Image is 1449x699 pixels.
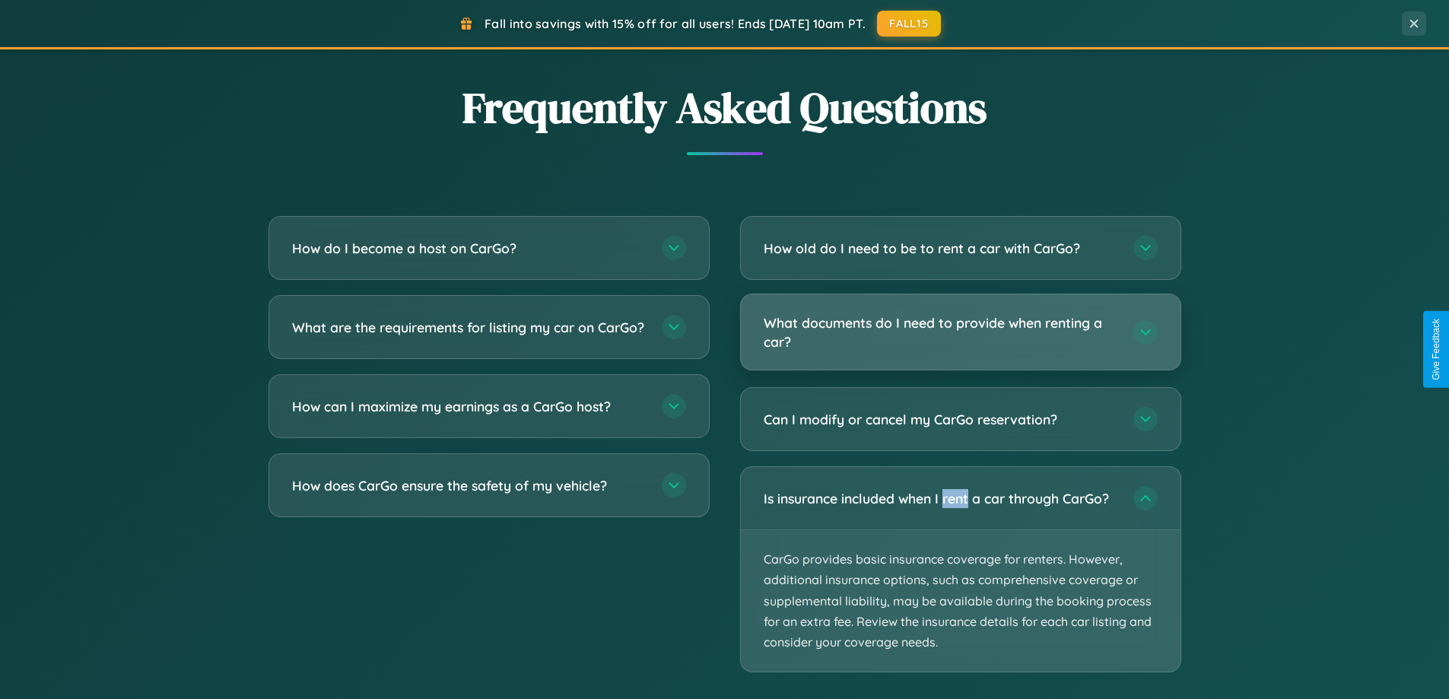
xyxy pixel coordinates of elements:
[877,11,941,37] button: FALL15
[292,397,647,416] h3: How can I maximize my earnings as a CarGo host?
[764,410,1118,429] h3: Can I modify or cancel my CarGo reservation?
[269,78,1181,137] h2: Frequently Asked Questions
[292,476,647,495] h3: How does CarGo ensure the safety of my vehicle?
[764,313,1118,351] h3: What documents do I need to provide when renting a car?
[1431,319,1441,380] div: Give Feedback
[764,489,1118,508] h3: Is insurance included when I rent a car through CarGo?
[485,16,866,31] span: Fall into savings with 15% off for all users! Ends [DATE] 10am PT.
[292,239,647,258] h3: How do I become a host on CarGo?
[764,239,1118,258] h3: How old do I need to be to rent a car with CarGo?
[741,530,1180,672] p: CarGo provides basic insurance coverage for renters. However, additional insurance options, such ...
[292,318,647,337] h3: What are the requirements for listing my car on CarGo?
